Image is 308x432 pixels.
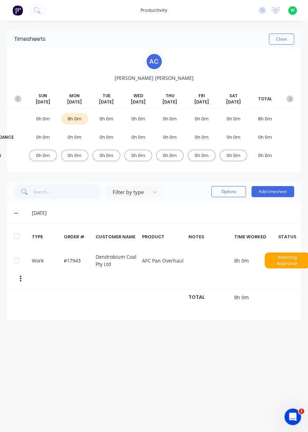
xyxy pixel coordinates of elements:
[124,131,152,143] div: 0h 0m
[234,233,276,240] div: TIME WORKED
[269,34,294,45] button: Close
[146,53,163,70] div: A C
[162,99,177,105] span: [DATE]
[33,185,101,199] input: Search...
[220,113,247,125] div: 0h 0m
[188,233,230,240] div: NOTES
[93,131,120,143] div: 0h 0m
[133,93,143,99] span: WED
[124,150,152,161] div: 0h 0m
[38,93,47,99] span: SUN
[252,186,294,197] button: Add timesheet
[61,150,89,161] div: 0h 0m
[220,150,247,161] div: 0h 0m
[251,113,279,125] div: 8h 0m
[299,408,304,414] span: 1
[188,131,215,143] div: 0h 0m
[61,131,89,143] div: 0h 0m
[99,99,114,105] span: [DATE]
[12,5,23,16] img: Factory
[156,131,184,143] div: 0h 0m
[194,99,209,105] span: [DATE]
[188,150,215,161] div: 0h 0m
[103,93,111,99] span: TUE
[93,113,120,125] div: 0h 0m
[64,233,92,240] div: ORDER #
[96,233,138,240] div: CUSTOMER NAME
[93,150,120,161] div: 0h 0m
[14,35,45,43] div: Timesheets
[220,131,247,143] div: 0h 0m
[32,209,294,217] div: [DATE]
[131,99,146,105] span: [DATE]
[211,186,246,197] button: Options
[229,93,238,99] span: SAT
[188,113,215,125] div: 0h 0m
[137,5,171,16] div: productivity
[226,99,241,105] span: [DATE]
[36,99,50,105] span: [DATE]
[115,74,194,82] span: [PERSON_NAME] [PERSON_NAME]
[284,408,301,425] iframe: Intercom live chat
[291,7,294,13] span: W
[166,93,174,99] span: THU
[124,113,152,125] div: 0h 0m
[280,233,294,240] div: STATUS
[67,99,82,105] span: [DATE]
[61,113,89,125] div: 8h 0m
[198,93,205,99] span: FRI
[251,131,279,143] div: 0h 0m
[258,96,272,102] span: TOTAL
[29,150,57,161] div: 0h 0m
[156,113,184,125] div: 0h 0m
[69,93,80,99] span: MON
[29,113,57,125] div: 0h 0m
[142,233,185,240] div: PRODUCT
[29,131,57,143] div: 0h 0m
[251,150,279,161] div: 0h 0m
[32,233,60,240] div: TYPE
[156,150,184,161] div: 0h 0m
